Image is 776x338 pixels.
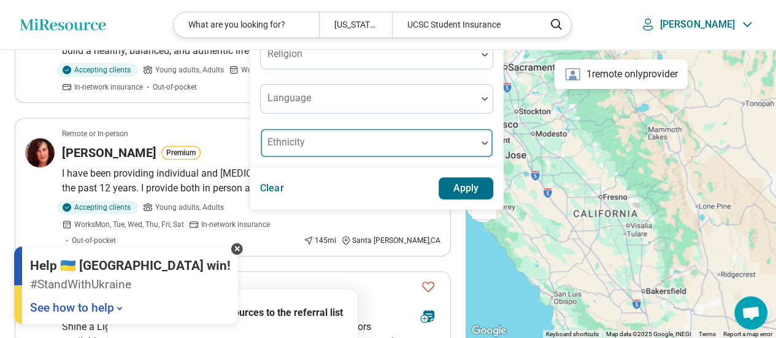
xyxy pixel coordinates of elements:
[416,274,440,299] button: Favorite
[439,177,494,199] button: Apply
[555,60,688,89] div: 1 remote only provider
[174,12,319,37] div: What are you looking for?
[30,276,231,294] p: #StandWithUkraine
[57,63,138,77] div: Accepting clients
[723,331,772,337] a: Report a map error
[62,128,128,139] p: Remote or In-person
[392,12,537,37] div: UCSC Student Insurance
[201,219,270,230] span: In-network insurance
[319,12,392,37] div: [US_STATE]
[260,177,284,199] button: Clear
[267,92,311,104] label: Language
[699,331,716,337] a: Terms (opens in new tab)
[155,202,224,213] span: Young adults, Adults
[267,48,302,60] label: Religion
[30,258,231,274] p: Help 🇺🇦 [GEOGRAPHIC_DATA] win!
[74,219,184,230] span: Works Mon, Tue, Wed, Thu, Fri, Sat
[62,166,440,196] p: I have been providing individual and [MEDICAL_DATA] to university students for the past 12 years....
[153,82,197,93] span: Out-of-pocket
[72,235,116,246] span: Out-of-pocket
[57,201,138,214] div: Accepting clients
[30,301,126,315] a: See how to help
[267,136,305,148] label: Ethnicity
[606,331,691,337] span: Map data ©2025 Google, INEGI
[155,64,224,75] span: Young adults, Adults
[660,18,735,31] p: [PERSON_NAME]
[62,144,156,161] h3: [PERSON_NAME]
[241,64,367,75] span: Works Sun, Mon, Tue, Wed, Thu, Fri, Sat
[161,146,201,159] button: Premium
[341,235,440,246] div: Santa [PERSON_NAME] , CA
[74,82,143,93] span: In-network insurance
[304,235,336,246] div: 145 mi
[734,296,767,329] div: Open chat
